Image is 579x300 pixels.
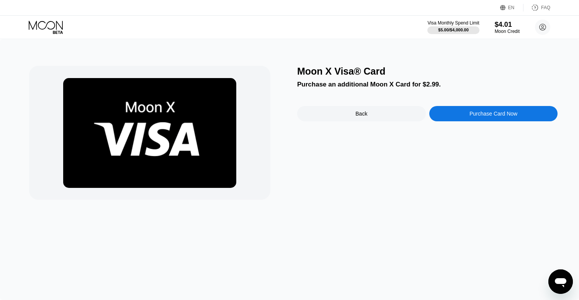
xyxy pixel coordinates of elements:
[495,21,520,29] div: $4.01
[495,21,520,34] div: $4.01Moon Credit
[523,4,550,11] div: FAQ
[427,20,479,26] div: Visa Monthly Spend Limit
[297,81,558,88] div: Purchase an additional Moon X Card for $2.99.
[438,28,469,32] div: $5.00 / $4,000.00
[469,111,517,117] div: Purchase Card Now
[495,29,520,34] div: Moon Credit
[508,5,515,10] div: EN
[355,111,367,117] div: Back
[548,269,573,294] iframe: Button to launch messaging window
[297,106,426,121] div: Back
[427,20,479,34] div: Visa Monthly Spend Limit$5.00/$4,000.00
[297,66,558,77] div: Moon X Visa® Card
[541,5,550,10] div: FAQ
[500,4,523,11] div: EN
[429,106,558,121] div: Purchase Card Now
